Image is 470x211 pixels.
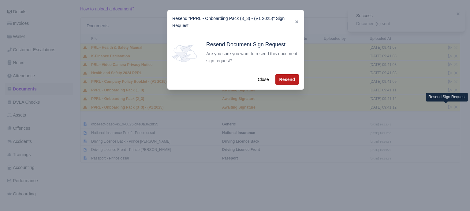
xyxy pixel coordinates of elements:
button: Close [254,74,273,85]
div: Resend "PPRL - Onboarding Pack (3_3) - (V1 2025)" Sign Request [167,10,304,34]
div: Are you sure you want to resend this document sign request? [206,50,299,64]
div: Resend Sign Request [426,93,468,102]
iframe: Chat Widget [439,182,470,211]
h5: Resend Document Sign Request [206,41,299,48]
button: Resend [275,74,299,85]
